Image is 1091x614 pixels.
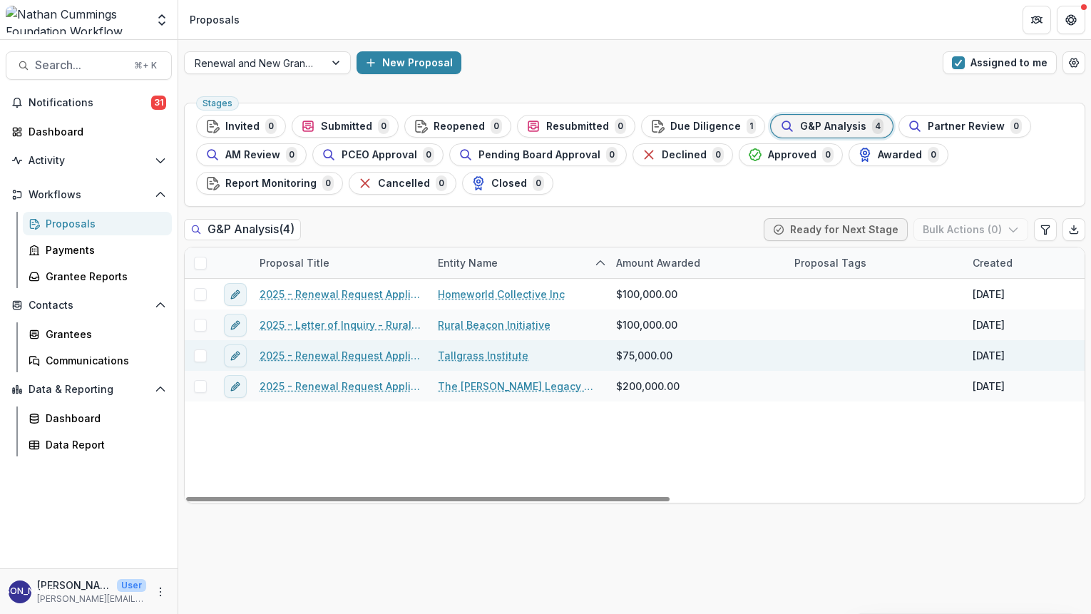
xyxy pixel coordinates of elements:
a: Grantees [23,322,172,346]
a: 2025 - Renewal Request Application [260,379,421,394]
span: Search... [35,58,126,72]
button: Invited0 [196,115,286,138]
span: Awarded [878,149,922,161]
button: G&P Analysis4 [771,115,893,138]
span: 0 [712,147,724,163]
a: The [PERSON_NAME] Legacy Project Inc [438,379,599,394]
button: Submitted0 [292,115,399,138]
button: Due Diligence1 [641,115,765,138]
a: Dashboard [23,406,172,430]
div: Amount Awarded [608,247,786,278]
div: Grantee Reports [46,269,160,284]
span: Approved [768,149,816,161]
button: New Proposal [357,51,461,74]
span: Submitted [321,121,372,133]
span: 0 [265,118,277,134]
span: 0 [423,147,434,163]
span: Activity [29,155,149,167]
div: Proposal Tags [786,247,964,278]
div: Communications [46,353,160,368]
span: Contacts [29,300,149,312]
div: Data Report [46,437,160,452]
div: ⌘ + K [131,58,160,73]
div: [DATE] [973,287,1005,302]
span: $100,000.00 [616,287,677,302]
span: 31 [151,96,166,110]
span: AM Review [225,149,280,161]
span: 0 [533,175,544,191]
button: Open table manager [1062,51,1085,74]
span: 0 [928,147,939,163]
span: Closed [491,178,527,190]
button: Edit table settings [1034,218,1057,241]
a: Homeworld Collective Inc [438,287,565,302]
button: edit [224,375,247,398]
button: edit [224,314,247,337]
button: Partners [1023,6,1051,34]
span: 0 [378,118,389,134]
span: Notifications [29,97,151,109]
div: [DATE] [973,348,1005,363]
a: Grantee Reports [23,265,172,288]
span: Cancelled [378,178,430,190]
div: Entity Name [429,247,608,278]
span: Invited [225,121,260,133]
a: Data Report [23,433,172,456]
span: PCEO Approval [342,149,417,161]
button: Get Help [1057,6,1085,34]
button: Open Activity [6,149,172,172]
span: G&P Analysis [800,121,866,133]
span: $200,000.00 [616,379,680,394]
div: Proposal Tags [786,255,875,270]
a: Dashboard [6,120,172,143]
button: Ready for Next Stage [764,218,908,241]
button: Reopened0 [404,115,511,138]
div: Entity Name [429,255,506,270]
a: Rural Beacon Initiative [438,317,550,332]
button: Open Workflows [6,183,172,206]
p: User [117,579,146,592]
button: Search... [6,51,172,80]
span: 4 [872,118,883,134]
button: Open entity switcher [152,6,172,34]
h2: G&P Analysis ( 4 ) [184,219,301,240]
div: [DATE] [973,379,1005,394]
span: Resubmitted [546,121,609,133]
button: Open Data & Reporting [6,378,172,401]
button: Report Monitoring0 [196,172,343,195]
span: $100,000.00 [616,317,677,332]
button: Cancelled0 [349,172,456,195]
button: Closed0 [462,172,553,195]
span: 0 [286,147,297,163]
a: Payments [23,238,172,262]
div: Dashboard [29,124,160,139]
div: Amount Awarded [608,255,709,270]
button: Assigned to me [943,51,1057,74]
button: Declined0 [632,143,733,166]
div: Grantees [46,327,160,342]
span: $75,000.00 [616,348,672,363]
button: Notifications31 [6,91,172,114]
div: Payments [46,242,160,257]
a: 2025 - Renewal Request Application [260,348,421,363]
a: 2025 - Letter of Inquiry - Rural Beacon [260,317,421,332]
span: 0 [615,118,626,134]
button: edit [224,283,247,306]
a: Tallgrass Institute [438,348,528,363]
a: 2025 - Renewal Request Application [260,287,421,302]
span: Declined [662,149,707,161]
button: Pending Board Approval0 [449,143,627,166]
button: edit [224,344,247,367]
div: Proposals [190,12,240,27]
p: [PERSON_NAME][EMAIL_ADDRESS][PERSON_NAME][DOMAIN_NAME] [37,593,146,605]
span: 0 [322,175,334,191]
span: Stages [203,98,232,108]
svg: sorted ascending [595,257,606,269]
img: Nathan Cummings Foundation Workflow Sandbox logo [6,6,146,34]
p: [PERSON_NAME] San [PERSON_NAME] [37,578,111,593]
span: 0 [436,175,447,191]
span: 0 [1010,118,1022,134]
